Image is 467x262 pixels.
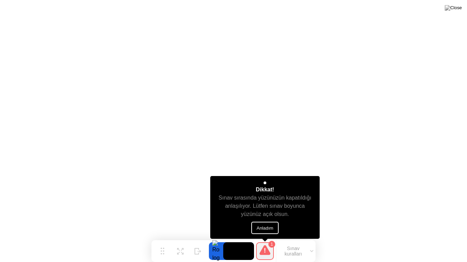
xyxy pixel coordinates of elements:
[276,245,316,257] button: Sınav kuralları
[268,241,275,248] div: 1
[445,5,462,11] img: Close
[251,222,279,234] button: Anladım
[216,194,314,218] div: Sınav sırasında yüzünüzün kapatıldığı anlaşılıyor. Lütfen sınav boyunca yüzünüz açık olsun.
[256,186,274,194] div: Dikkat!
